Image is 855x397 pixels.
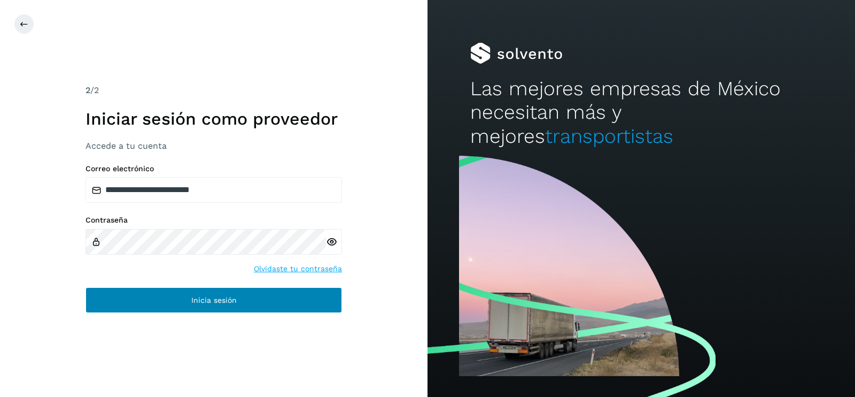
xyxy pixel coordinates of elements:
[254,263,342,274] a: Olvidaste tu contraseña
[85,109,342,129] h1: Iniciar sesión como proveedor
[85,84,342,97] div: /2
[85,164,342,173] label: Correo electrónico
[470,77,812,148] h2: Las mejores empresas de México necesitan más y mejores
[191,296,237,304] span: Inicia sesión
[85,141,342,151] h3: Accede a tu cuenta
[85,85,90,95] span: 2
[85,216,342,225] label: Contraseña
[545,125,673,148] span: transportistas
[85,287,342,313] button: Inicia sesión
